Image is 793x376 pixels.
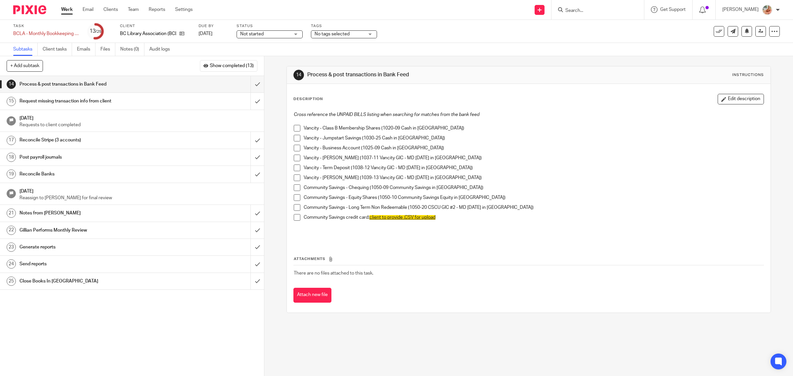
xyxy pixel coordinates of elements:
p: Vancity - [PERSON_NAME] (1037-11 Vancity GIC - MD [DATE] in [GEOGRAPHIC_DATA]) [304,155,764,161]
span: Attachments [294,257,325,261]
div: 14 [293,70,304,80]
p: Community Savings - Long Term Non Redeemable (1050-20 CSCU GIC #2 - MD [DATE] in [GEOGRAPHIC_DATA]) [304,204,764,211]
a: Reports [149,6,165,13]
h1: Process & post transactions in Bank Feed [307,71,543,78]
a: Subtasks [13,43,38,56]
h1: Post payroll journals [19,152,169,162]
div: 14 [7,80,16,89]
h1: Send reports [19,259,169,269]
p: Vancity - [PERSON_NAME] (1039-13 Vancity GIC - MD [DATE] in [GEOGRAPHIC_DATA]) [304,174,764,181]
a: Audit logs [149,43,175,56]
span: Show completed (13) [210,63,254,69]
button: Edit description [718,94,764,104]
button: Attach new file [293,288,331,303]
h1: Request missing transaction info from client [19,96,169,106]
div: 18 [7,153,16,162]
h1: Reconcile Stripe (3 accounts) [19,135,169,145]
div: 22 [7,226,16,235]
p: [PERSON_NAME] [722,6,759,13]
a: Team [128,6,139,13]
p: Vancity - Jumpstart Savings (1030-25 Cash in [GEOGRAPHIC_DATA]) [304,135,764,141]
a: Client tasks [43,43,72,56]
a: Files [100,43,115,56]
p: Reassign to [PERSON_NAME] for final review [19,195,257,201]
a: Clients [103,6,118,13]
div: 21 [7,208,16,218]
a: Work [61,6,73,13]
a: Emails [77,43,95,56]
div: BCLA - Monthly Bookkeeping - August [13,30,79,37]
h1: Close Books In [GEOGRAPHIC_DATA] [19,276,169,286]
label: Task [13,23,79,29]
span: client to provide .CSV for upload [369,215,435,220]
span: There are no files attached to this task. [294,271,373,276]
h1: Gillian Performs Monthly Review [19,225,169,235]
img: Pixie [13,5,46,14]
h1: Process & post transactions in Bank Feed [19,79,169,89]
small: /25 [95,30,101,33]
p: Community Savings credit card: [304,214,764,221]
div: 23 [7,243,16,252]
span: Get Support [660,7,686,12]
button: + Add subtask [7,60,43,71]
h1: Generate reports [19,242,169,252]
h1: Notes from [PERSON_NAME] [19,208,169,218]
button: Show completed (13) [200,60,257,71]
div: 15 [7,97,16,106]
h1: [DATE] [19,113,257,122]
p: Vancity - Business Account (1025-09 Cash in [GEOGRAPHIC_DATA]) [304,145,764,151]
a: Settings [175,6,193,13]
span: No tags selected [315,32,350,36]
h1: Reconcile Banks [19,169,169,179]
em: Cross reference the UNPAID BILLS listing when searching for matches from the bank feed [294,112,479,117]
span: [DATE] [199,31,212,36]
div: 24 [7,259,16,269]
p: Vancity - Term Deposit (1038-12 Vancity GIC - MD [DATE] in [GEOGRAPHIC_DATA]) [304,165,764,171]
label: Tags [311,23,377,29]
img: MIC.jpg [762,5,773,15]
input: Search [565,8,624,14]
label: Status [237,23,303,29]
p: BC Library Association (BCLA) [120,30,176,37]
div: 13 [90,27,101,35]
div: 19 [7,169,16,179]
p: Community Savings - Equity Shares (1050-10 Community Savings Equity in [GEOGRAPHIC_DATA]) [304,194,764,201]
a: Email [83,6,94,13]
p: Community Savings - Chequing (1050-09 Community Savings in [GEOGRAPHIC_DATA]) [304,184,764,191]
span: Not started [240,32,264,36]
label: Due by [199,23,228,29]
a: Notes (0) [120,43,144,56]
p: Description [293,96,323,102]
label: Client [120,23,190,29]
p: Vancity - Class B Membership Shares (1020-09 Cash in [GEOGRAPHIC_DATA]) [304,125,764,132]
div: 17 [7,136,16,145]
h1: [DATE] [19,186,257,195]
div: Instructions [732,72,764,78]
div: 25 [7,277,16,286]
p: Requests to client completed [19,122,257,128]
